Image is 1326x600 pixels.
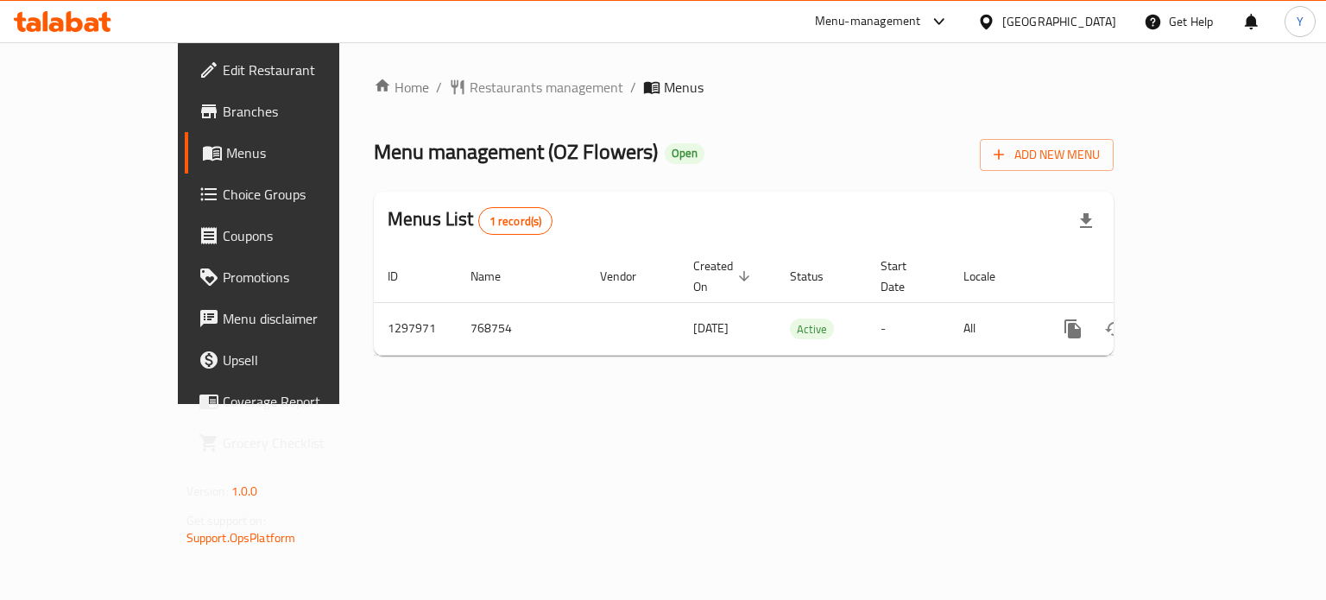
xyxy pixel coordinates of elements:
[185,91,400,132] a: Branches
[980,139,1114,171] button: Add New Menu
[470,266,523,287] span: Name
[374,302,457,355] td: 1297971
[665,146,704,161] span: Open
[449,77,623,98] a: Restaurants management
[185,132,400,174] a: Menus
[223,433,386,453] span: Grocery Checklist
[790,319,834,339] span: Active
[881,256,929,297] span: Start Date
[950,302,1039,355] td: All
[223,391,386,412] span: Coverage Report
[867,302,950,355] td: -
[693,317,729,339] span: [DATE]
[478,207,553,235] div: Total records count
[664,77,704,98] span: Menus
[185,215,400,256] a: Coupons
[374,132,658,171] span: Menu management ( OZ Flowers )
[223,267,386,287] span: Promotions
[1094,308,1135,350] button: Change Status
[223,308,386,329] span: Menu disclaimer
[223,101,386,122] span: Branches
[665,143,704,164] div: Open
[185,381,400,422] a: Coverage Report
[963,266,1018,287] span: Locale
[1052,308,1094,350] button: more
[185,339,400,381] a: Upsell
[388,266,420,287] span: ID
[994,144,1100,166] span: Add New Menu
[630,77,636,98] li: /
[186,480,229,502] span: Version:
[374,77,429,98] a: Home
[1297,12,1304,31] span: Y
[186,527,296,549] a: Support.OpsPlatform
[374,250,1232,356] table: enhanced table
[223,184,386,205] span: Choice Groups
[1065,200,1107,242] div: Export file
[185,298,400,339] a: Menu disclaimer
[223,350,386,370] span: Upsell
[185,256,400,298] a: Promotions
[185,49,400,91] a: Edit Restaurant
[223,60,386,80] span: Edit Restaurant
[223,225,386,246] span: Coupons
[374,77,1114,98] nav: breadcrumb
[600,266,659,287] span: Vendor
[1002,12,1116,31] div: [GEOGRAPHIC_DATA]
[815,11,921,32] div: Menu-management
[1039,250,1232,303] th: Actions
[457,302,586,355] td: 768754
[231,480,258,502] span: 1.0.0
[186,509,266,532] span: Get support on:
[436,77,442,98] li: /
[470,77,623,98] span: Restaurants management
[479,213,552,230] span: 1 record(s)
[388,206,552,235] h2: Menus List
[790,266,846,287] span: Status
[693,256,755,297] span: Created On
[185,174,400,215] a: Choice Groups
[185,422,400,464] a: Grocery Checklist
[226,142,386,163] span: Menus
